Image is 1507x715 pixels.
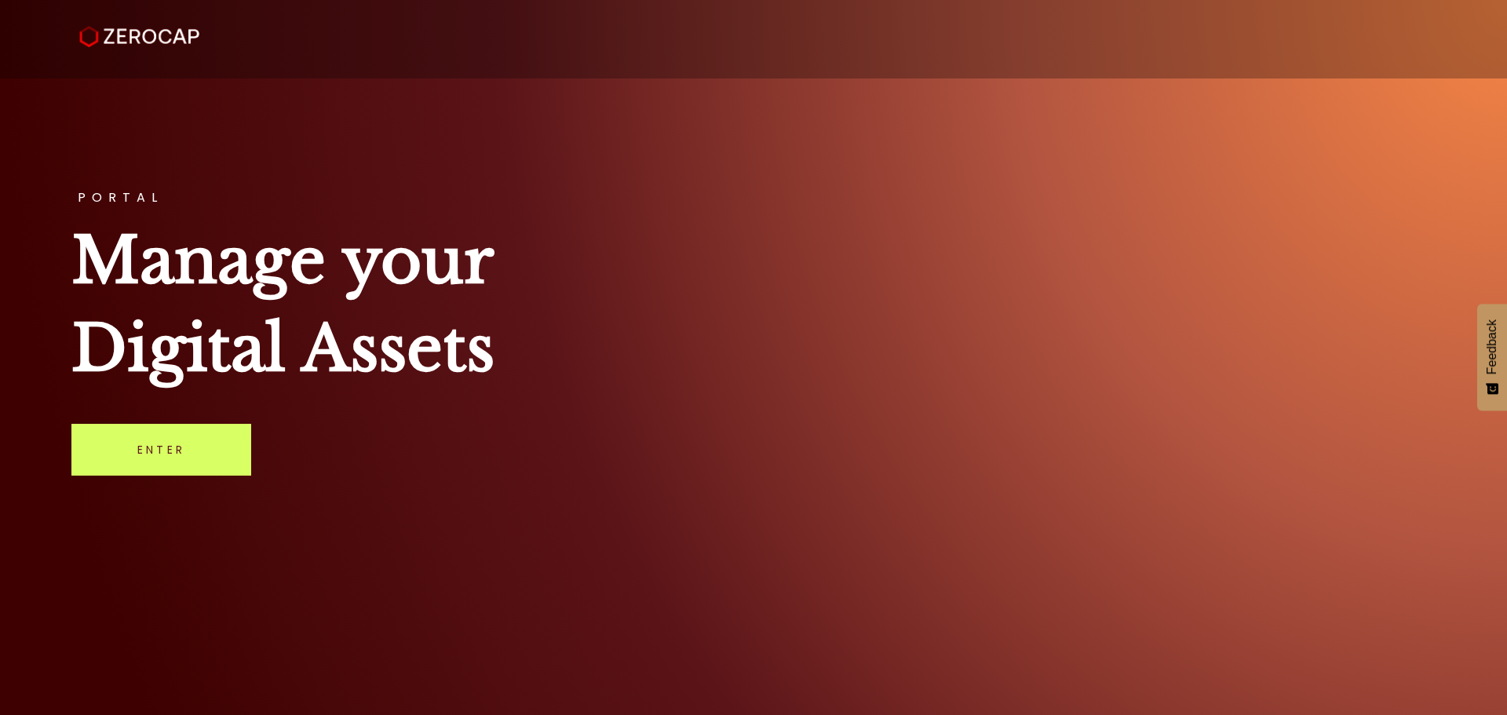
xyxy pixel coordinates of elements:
h1: Manage your Digital Assets [71,217,1436,392]
img: ZeroCap [79,26,199,48]
h3: PORTAL [71,192,1436,204]
span: Feedback [1485,319,1499,374]
button: Feedback - Show survey [1477,304,1507,410]
a: Enter [71,424,251,476]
